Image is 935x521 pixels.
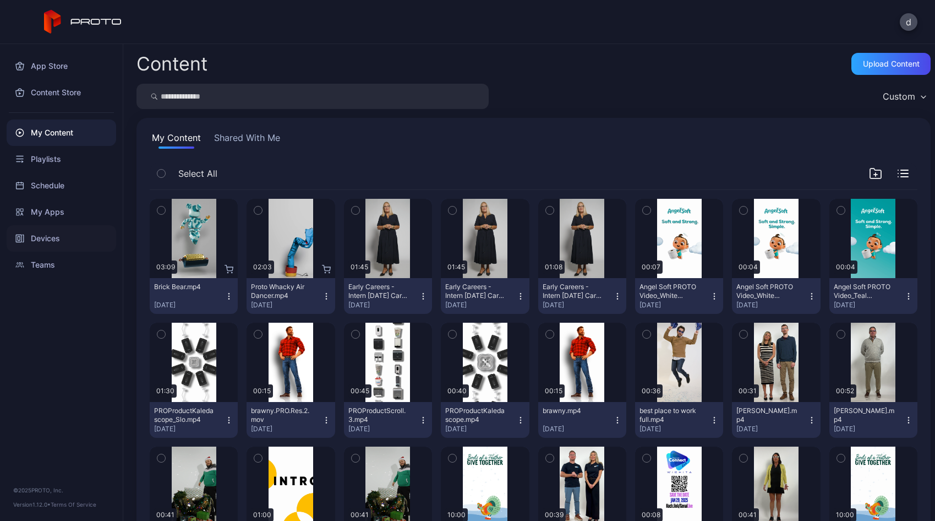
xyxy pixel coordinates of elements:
[247,402,335,438] button: brawny.PRO.Res.2.mov[DATE]
[7,146,116,172] a: Playlists
[543,425,613,433] div: [DATE]
[154,425,225,433] div: [DATE]
[635,402,723,438] button: best place to work full.mp4[DATE]
[543,301,613,310] div: [DATE]
[251,283,311,300] div: Proto Whacky Air Dancer.mp4
[829,402,917,438] button: [PERSON_NAME].mp4[DATE]
[834,406,894,424] div: Steve GenAI.mp4
[344,402,432,438] button: PROProductScroll.3.mp4[DATE]
[154,406,215,424] div: PROProductKaledascope_Slo.mp4
[639,425,710,433] div: [DATE]
[834,301,904,310] div: [DATE]
[543,406,603,415] div: brawny.mp4
[7,252,116,278] a: Teams
[441,278,529,314] button: Early Careers - Intern [DATE] Cara Protobox Shoot - 430050 v2 lower music.mp4[DATE]
[543,283,603,300] div: Early Careers - Intern Family Day Cara Protobox Shoot - 430050 v1.mp4
[736,425,807,433] div: [DATE]
[251,425,321,433] div: [DATE]
[736,283,797,300] div: Angel Soft PROTO Video_White Background.mp4
[7,172,116,199] a: Schedule
[7,199,116,225] a: My Apps
[900,13,917,31] button: d
[829,278,917,314] button: Angel Soft PROTO Video_Teal Background.mp4[DATE]
[7,79,116,106] a: Content Store
[150,131,203,149] button: My Content
[154,283,215,291] div: Brick Bear.mp4
[445,425,516,433] div: [DATE]
[877,84,931,109] button: Custom
[150,278,238,314] button: Brick Bear.mp4[DATE]
[150,402,238,438] button: PROProductKaledascope_Slo.mp4[DATE]
[639,283,700,300] div: Angel Soft PROTO Video_White Background_0430.mp4
[7,120,116,146] a: My Content
[348,283,409,300] div: Early Careers - Intern Family Day Cara Protobox Shoot - 430050 v2.mp4
[736,406,797,424] div: Taylor Dylan GenAI.mp4
[348,425,419,433] div: [DATE]
[7,225,116,252] a: Devices
[441,402,529,438] button: PROProductKaledascope.mp4[DATE]
[251,301,321,310] div: [DATE]
[863,59,920,68] div: Upload Content
[851,53,931,75] button: Upload Content
[538,278,626,314] button: Early Careers - Intern [DATE] Cara Protobox Shoot - 430050 v1.mp4[DATE]
[212,131,282,149] button: Shared With Me
[883,91,915,102] div: Custom
[51,501,96,508] a: Terms Of Service
[639,301,710,310] div: [DATE]
[736,301,807,310] div: [DATE]
[136,55,207,73] div: Content
[251,406,311,424] div: brawny.PRO.Res.2.mov
[732,278,820,314] button: Angel Soft PROTO Video_White Background.mp4[DATE]
[13,501,51,508] span: Version 1.12.0 •
[7,53,116,79] a: App Store
[834,283,894,300] div: Angel Soft PROTO Video_Teal Background.mp4
[247,278,335,314] button: Proto Whacky Air Dancer.mp4[DATE]
[635,278,723,314] button: Angel Soft PROTO Video_White Background_0430.mp4[DATE]
[538,402,626,438] button: brawny.mp4[DATE]
[154,301,225,310] div: [DATE]
[348,406,409,424] div: PROProductScroll.3.mp4
[445,301,516,310] div: [DATE]
[732,402,820,438] button: [PERSON_NAME].mp4[DATE]
[445,283,506,300] div: Early Careers - Intern Family Day Cara Protobox Shoot - 430050 v2 lower music.mp4
[348,301,419,310] div: [DATE]
[344,278,432,314] button: Early Careers - Intern [DATE] Cara Protobox Shoot - 430050 v2.mp4[DATE]
[178,167,217,180] span: Select All
[445,406,506,424] div: PROProductKaledascope.mp4
[834,425,904,433] div: [DATE]
[639,406,700,424] div: best place to work full.mp4
[13,486,110,495] div: © 2025 PROTO, Inc.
